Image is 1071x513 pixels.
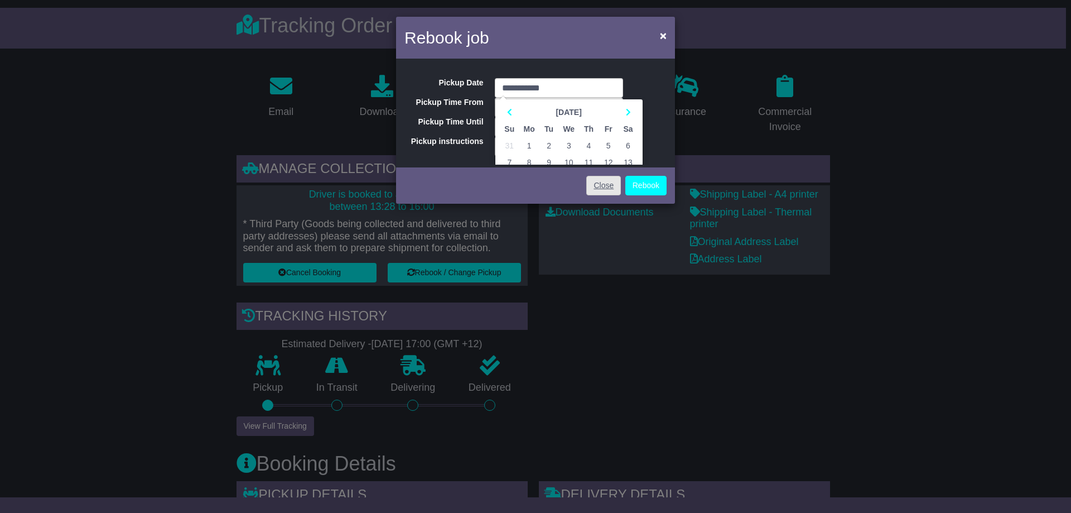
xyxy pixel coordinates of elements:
[625,176,667,195] button: Rebook
[618,121,638,137] th: Sa
[660,29,667,42] span: ×
[599,137,618,154] td: 5
[539,121,558,137] th: Tu
[404,25,489,50] h4: Rebook job
[519,104,618,121] th: Select Month
[586,176,621,195] a: Close
[599,154,618,171] td: 12
[396,78,489,88] label: Pickup Date
[579,154,599,171] td: 11
[559,137,579,154] td: 3
[519,137,539,154] td: 1
[559,154,579,171] td: 10
[559,121,579,137] th: We
[654,24,672,47] button: Close
[396,98,489,107] label: Pickup Time From
[519,121,539,137] th: Mo
[539,154,558,171] td: 9
[500,137,519,154] td: 31
[396,137,489,146] label: Pickup instructions
[500,121,519,137] th: Su
[539,137,558,154] td: 2
[500,154,519,171] td: 7
[396,117,489,127] label: Pickup Time Until
[599,121,618,137] th: Fr
[618,154,638,171] td: 13
[519,154,539,171] td: 8
[579,121,599,137] th: Th
[618,137,638,154] td: 6
[579,137,599,154] td: 4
